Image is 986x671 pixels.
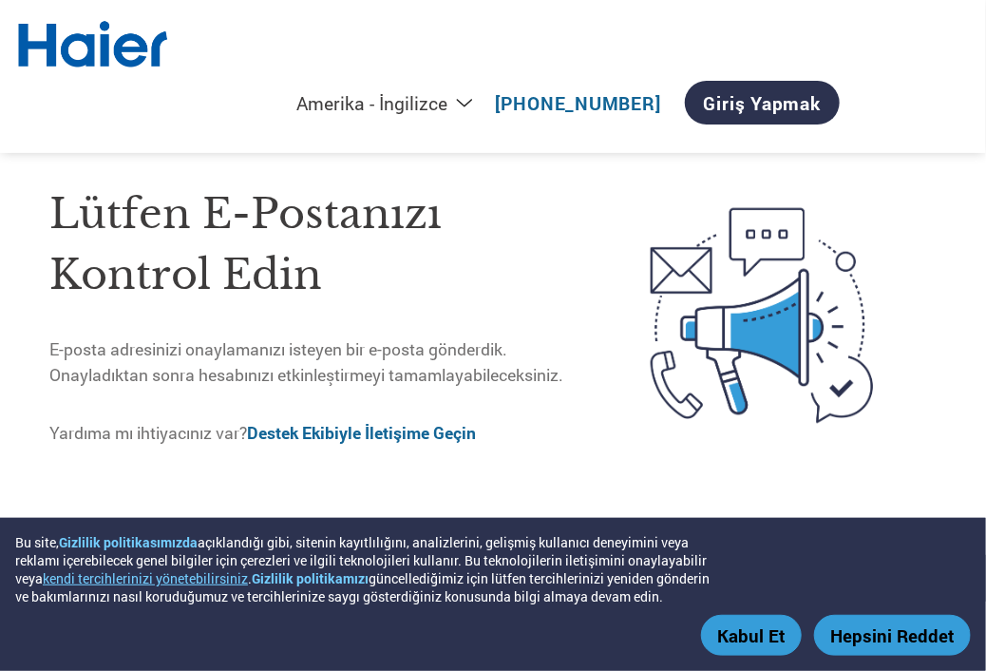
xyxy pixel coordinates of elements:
font: . [248,569,252,587]
font: Lütfen e-postanızı kontrol edin [49,188,442,301]
a: Giriş yapmak [685,81,840,125]
button: kendi tercihlerinizi yönetebilirsiniz [43,569,248,587]
font: güncellediğimiz için lütfen tercihlerinizi yeniden gönderin ve bakımlarınızı nasıl koruduğumuz ve... [15,569,710,605]
img: açık e-posta [587,181,937,451]
button: Kabul Et [701,615,802,656]
font: Bu site, [15,533,59,551]
img: Haier [14,19,171,71]
a: Gizlilik politikasımızda [59,533,198,551]
font: Giriş yapmak [704,91,821,115]
font: E-posta adresinizi onaylamanızı isteyen bir e-posta gönderdik. Onayladıktan sonra hesabınızı etki... [49,338,563,385]
font: Hepsini Reddet [830,623,955,647]
a: Destek Ekibiyle İletişime Geçin [247,422,476,444]
font: Yardıma mı ihtiyacınız var? [49,422,247,444]
a: Gizlilik politikamızı [252,569,369,587]
button: Hepsini Reddet [814,615,971,656]
font: açıklandığı gibi, sitenin kayıtlılığını, analizlerini, gelişmiş kullanıcı deneyimini veya reklamı... [15,533,707,587]
font: Kabul Et [717,623,786,647]
a: [PHONE_NUMBER] [495,91,661,115]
